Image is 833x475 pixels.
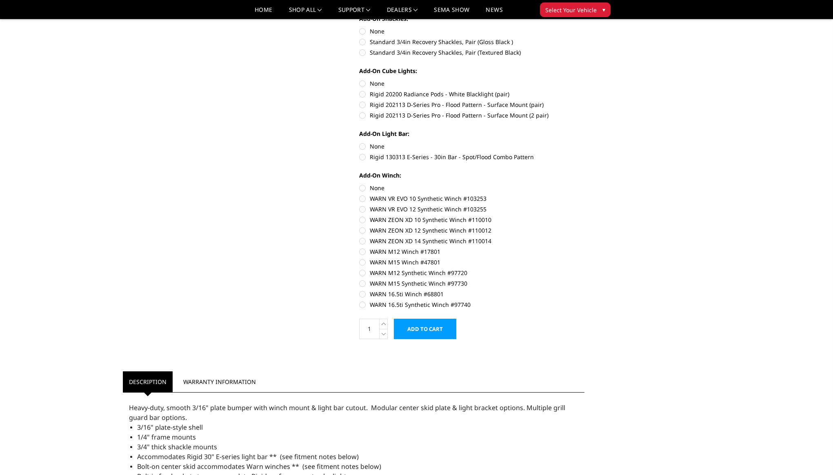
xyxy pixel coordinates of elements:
[540,2,611,17] button: Select Your Vehicle
[123,371,173,392] a: Description
[338,7,371,19] a: Support
[359,67,584,75] label: Add-On Cube Lights:
[602,5,605,14] span: ▾
[359,100,584,109] label: Rigid 202113 D-Series Pro - Flood Pattern - Surface Mount (pair)
[129,403,565,422] span: Heavy-duty, smooth 3/16" plate bumper with winch mount & light bar cutout. Modular center skid pl...
[359,215,584,224] label: WARN ZEON XD 10 Synthetic Winch #110010
[255,7,272,19] a: Home
[137,452,359,461] span: Accommodates Rigid 30" E-series light bar ** (see fitment notes below)
[359,184,584,192] label: None
[137,423,203,432] span: 3/16" plate-style shell
[359,279,584,288] label: WARN M15 Synthetic Winch #97730
[289,7,322,19] a: shop all
[359,79,584,88] label: None
[387,7,418,19] a: Dealers
[137,433,196,442] span: 1/4" frame mounts
[359,142,584,151] label: None
[359,27,584,36] label: None
[359,48,584,57] label: Standard 3/4in Recovery Shackles, Pair (Textured Black)
[359,237,584,245] label: WARN ZEON XD 14 Synthetic Winch #110014
[434,7,469,19] a: SEMA Show
[359,194,584,203] label: WARN VR EVO 10 Synthetic Winch #103253
[359,290,584,298] label: WARN 16.5ti Winch #68801
[359,90,584,98] label: Rigid 20200 Radiance Pods - White Blacklight (pair)
[137,442,217,451] span: 3/4" thick shackle mounts
[359,247,584,256] label: WARN M12 Winch #17801
[359,111,584,120] label: Rigid 202113 D-Series Pro - Flood Pattern - Surface Mount (2 pair)
[792,436,833,475] iframe: Chat Widget
[486,7,502,19] a: News
[394,319,456,339] input: Add to Cart
[359,258,584,266] label: WARN M15 Winch #47801
[359,205,584,213] label: WARN VR EVO 12 Synthetic Winch #103255
[545,6,597,14] span: Select Your Vehicle
[359,129,584,138] label: Add-On Light Bar:
[359,153,584,161] label: Rigid 130313 E-Series - 30in Bar - Spot/Flood Combo Pattern
[359,269,584,277] label: WARN M12 Synthetic Winch #97720
[137,462,381,471] span: Bolt-on center skid accommodates Warn winches ** (see fitment notes below)
[177,371,262,392] a: Warranty Information
[359,171,584,180] label: Add-On Winch:
[359,38,584,46] label: Standard 3/4in Recovery Shackles, Pair (Gloss Black )
[359,226,584,235] label: WARN ZEON XD 12 Synthetic Winch #110012
[359,300,584,309] label: WARN 16.5ti Synthetic Winch #97740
